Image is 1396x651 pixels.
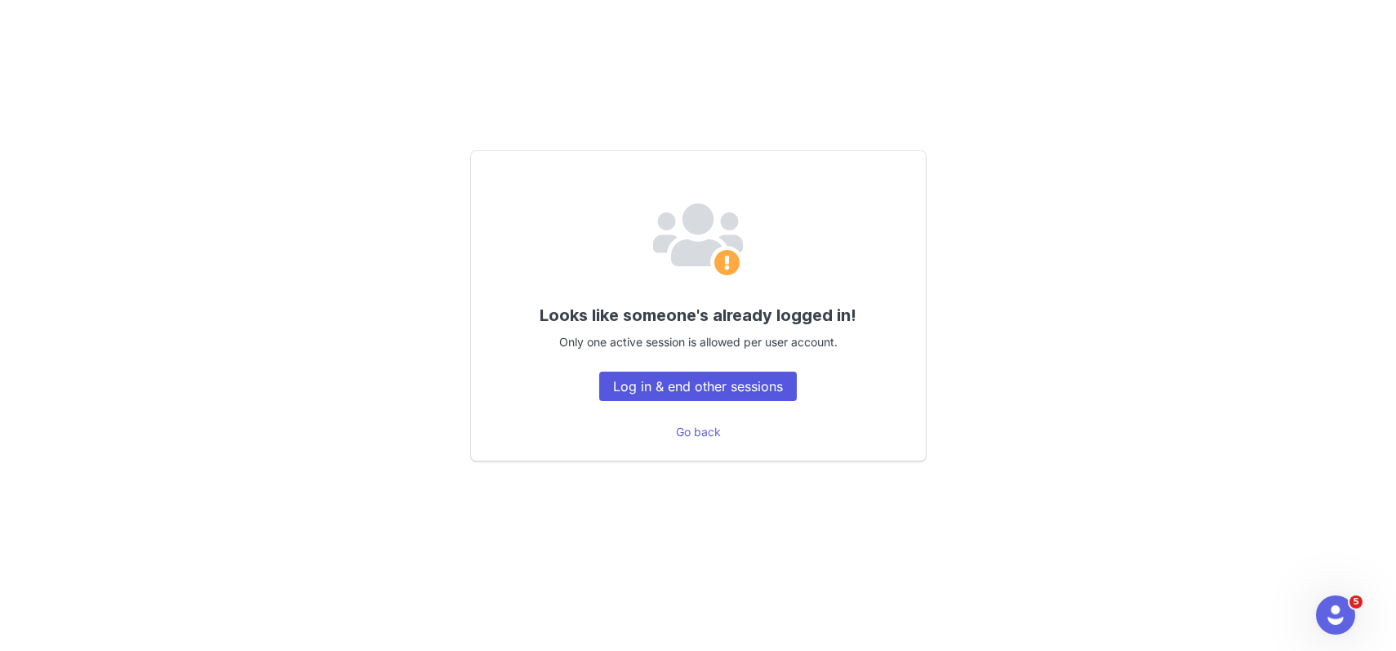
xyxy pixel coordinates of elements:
[1349,595,1363,609] span: 5
[559,335,838,349] span: Only one active session is allowed per user account.
[653,203,743,279] img: Email Provider Logo
[676,425,721,439] a: Go back
[599,372,797,401] button: Log in & end other sessions
[1316,595,1355,635] iframe: Intercom live chat
[540,305,856,325] span: Looks like someone's already logged in!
